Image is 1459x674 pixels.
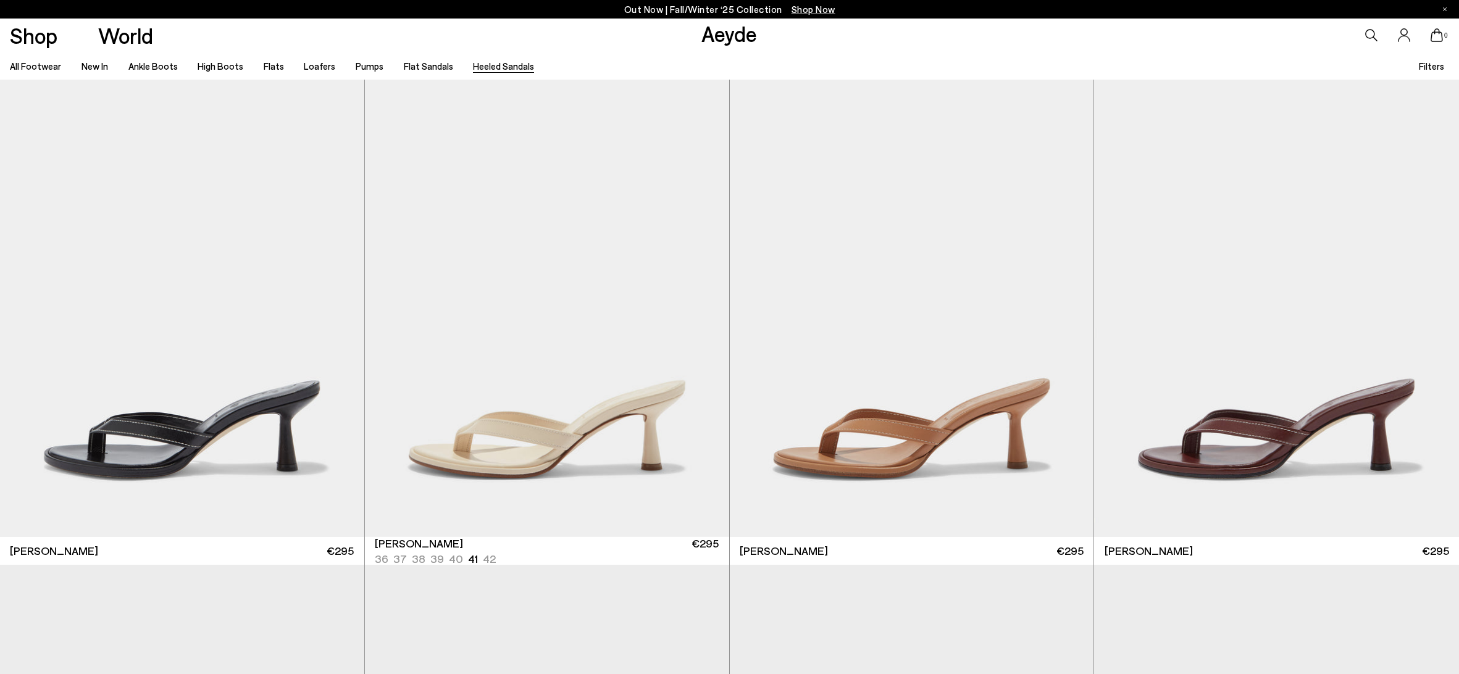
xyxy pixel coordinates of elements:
a: Aeyde [701,20,757,46]
a: Shop [10,25,57,46]
span: €295 [327,543,354,559]
span: €295 [692,536,719,567]
p: Out Now | Fall/Winter ‘25 Collection [624,2,835,17]
a: New In [82,60,108,72]
a: Flat Sandals [404,60,453,72]
a: 0 [1431,28,1443,42]
ul: variant [375,551,492,567]
a: [PERSON_NAME] 36 37 38 39 40 41 42 €295 [365,537,729,565]
a: Ankle Boots [128,60,178,72]
a: Flats [264,60,284,72]
a: Loafers [304,60,335,72]
span: Navigate to /collections/new-in [792,4,835,15]
span: [PERSON_NAME] [740,543,828,559]
a: [PERSON_NAME] €295 [730,537,1094,565]
span: 0 [1443,32,1449,39]
img: Daphne Leather Thong Sandals [365,80,729,537]
a: Pumps [356,60,383,72]
span: [PERSON_NAME] [375,536,463,551]
div: 1 / 6 [365,80,729,537]
span: [PERSON_NAME] [10,543,98,559]
a: All Footwear [10,60,61,72]
a: Heeled Sandals [473,60,534,72]
img: Daphne Leather Thong Sandals [730,80,1094,537]
a: World [98,25,153,46]
a: [PERSON_NAME] €295 [1094,537,1459,565]
span: €295 [1056,543,1084,559]
span: €295 [1422,543,1449,559]
span: [PERSON_NAME] [1105,543,1193,559]
a: Next slide Previous slide [365,80,729,537]
a: High Boots [198,60,243,72]
li: 41 [468,551,478,567]
img: Daphne Leather Thong Sandals [1094,80,1459,537]
span: Filters [1419,60,1444,72]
